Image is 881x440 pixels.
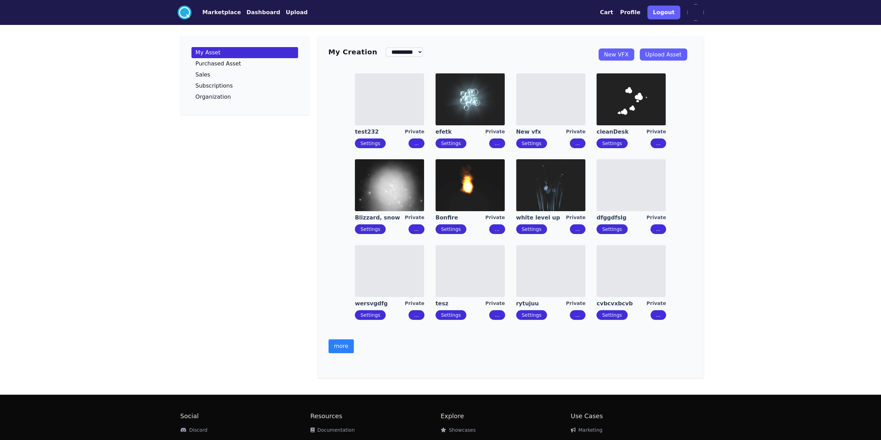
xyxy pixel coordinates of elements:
div: Private [646,214,666,222]
p: My Asset [196,50,221,55]
button: Settings [435,138,466,148]
a: Subscriptions [191,80,298,91]
p: Sales [196,72,210,78]
a: Settings [602,226,622,232]
h2: Use Cases [571,411,701,421]
a: Blizzard, snow [355,214,405,222]
img: imgAlt [516,245,585,297]
a: Upload Asset [640,48,687,61]
button: Settings [355,224,386,234]
a: Discord [180,427,208,433]
a: Purchased Asset [191,58,298,69]
img: imgAlt [435,73,505,125]
a: Sales [191,69,298,80]
button: Settings [435,224,466,234]
h3: My Creation [329,47,377,57]
button: ... [489,224,505,234]
button: ... [650,310,666,320]
button: ... [408,138,424,148]
h2: Resources [311,411,441,421]
img: imgAlt [355,73,424,125]
a: New VFX [599,48,634,61]
a: cvbcvxbcvb [596,300,646,307]
div: Private [405,300,424,307]
a: Settings [441,226,461,232]
a: Settings [360,312,380,318]
a: Marketing [571,427,603,433]
img: imgAlt [596,159,666,211]
div: Private [646,128,666,136]
div: Private [405,214,424,222]
a: dfggdfslg [596,214,646,222]
img: imgAlt [596,73,666,125]
a: Bonfire [435,214,485,222]
img: imgAlt [516,159,585,211]
div: Private [485,214,505,222]
button: ... [489,138,505,148]
a: Settings [522,312,541,318]
button: more [329,339,354,353]
a: Settings [522,141,541,146]
a: Organization [191,91,298,102]
button: ... [489,310,505,320]
img: profile [687,4,704,21]
a: Dashboard [241,8,280,17]
a: Settings [602,312,622,318]
div: Private [646,300,666,307]
a: Upload [280,8,307,17]
a: Settings [441,312,461,318]
button: Settings [516,224,547,234]
h2: Explore [441,411,571,421]
button: Settings [355,138,386,148]
p: Organization [196,94,231,100]
a: Marketplace [191,8,241,17]
p: Purchased Asset [196,61,241,66]
button: ... [408,224,424,234]
img: imgAlt [516,73,585,125]
a: white level up [516,214,566,222]
button: Dashboard [246,8,280,17]
a: Showcases [441,427,476,433]
img: imgAlt [596,245,666,297]
button: Profile [620,8,640,17]
div: Private [566,214,586,222]
div: Private [405,128,424,136]
a: Settings [360,226,380,232]
a: Settings [522,226,541,232]
div: Private [485,300,505,307]
img: imgAlt [435,159,505,211]
div: Private [566,300,586,307]
button: Upload [286,8,307,17]
a: Settings [602,141,622,146]
button: Settings [596,138,627,148]
a: My Asset [191,47,298,58]
div: Private [485,128,505,136]
a: test232 [355,128,405,136]
button: Settings [435,310,466,320]
button: Settings [596,310,627,320]
img: imgAlt [355,159,424,211]
a: Settings [360,141,380,146]
h2: Social [180,411,311,421]
a: cleanDesk [596,128,646,136]
img: imgAlt [355,245,424,297]
a: wersvgdfg [355,300,405,307]
button: ... [650,224,666,234]
button: ... [650,138,666,148]
button: Marketplace [203,8,241,17]
button: Settings [516,138,547,148]
a: efetk [435,128,485,136]
button: Settings [516,310,547,320]
button: ... [570,310,585,320]
button: Settings [355,310,386,320]
button: ... [570,138,585,148]
a: Settings [441,141,461,146]
div: Private [566,128,586,136]
a: Logout [647,3,680,22]
p: Subscriptions [196,83,233,89]
a: rytujuu [516,300,566,307]
img: imgAlt [435,245,505,297]
button: Logout [647,6,680,19]
button: ... [570,224,585,234]
button: ... [408,310,424,320]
